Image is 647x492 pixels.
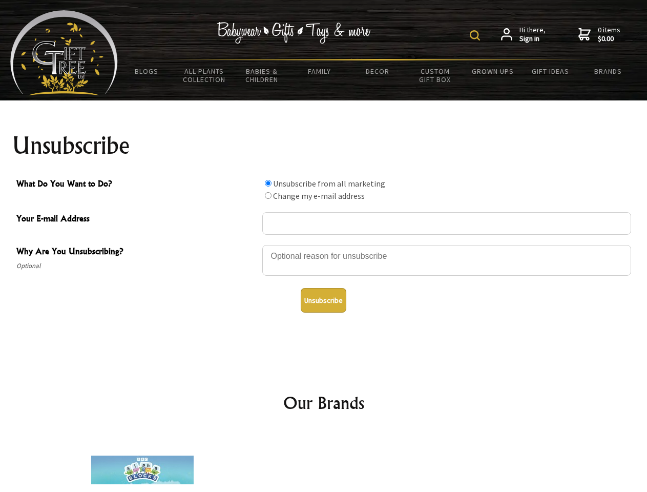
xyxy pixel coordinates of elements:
[20,391,627,415] h2: Our Brands
[217,22,371,44] img: Babywear - Gifts - Toys & more
[265,192,272,199] input: What Do You Want to Do?
[16,212,257,227] span: Your E-mail Address
[118,60,176,82] a: BLOGS
[470,30,480,40] img: product search
[10,10,118,95] img: Babyware - Gifts - Toys and more...
[291,60,349,82] a: Family
[598,34,620,44] strong: $0.00
[176,60,234,90] a: All Plants Collection
[598,25,620,44] span: 0 items
[519,26,546,44] span: Hi there,
[16,177,257,192] span: What Do You Want to Do?
[12,133,635,158] h1: Unsubscribe
[578,26,620,44] a: 0 items$0.00
[519,34,546,44] strong: Sign in
[273,191,365,201] label: Change my e-mail address
[262,212,631,235] input: Your E-mail Address
[16,260,257,272] span: Optional
[521,60,579,82] a: Gift Ideas
[273,178,385,189] label: Unsubscribe from all marketing
[301,288,346,313] button: Unsubscribe
[501,26,546,44] a: Hi there,Sign in
[464,60,521,82] a: Grown Ups
[233,60,291,90] a: Babies & Children
[262,245,631,276] textarea: Why Are You Unsubscribing?
[579,60,637,82] a: Brands
[406,60,464,90] a: Custom Gift Box
[16,245,257,260] span: Why Are You Unsubscribing?
[348,60,406,82] a: Decor
[265,180,272,187] input: What Do You Want to Do?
